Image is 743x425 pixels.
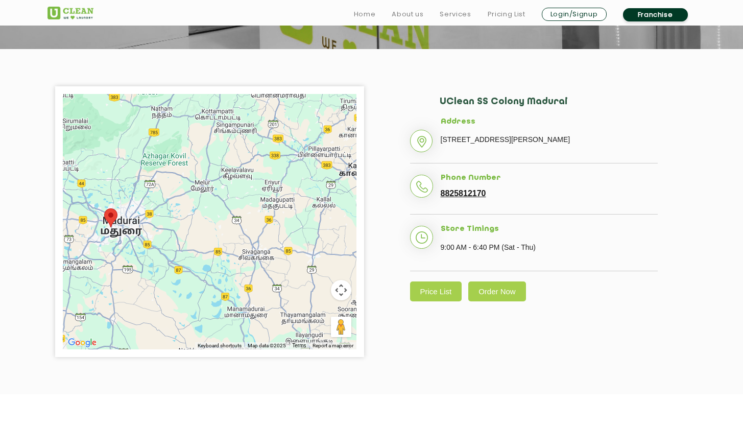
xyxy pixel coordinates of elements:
a: 8825812170 [441,189,486,198]
a: About us [392,8,423,20]
a: Login/Signup [542,8,607,21]
a: Price List [410,281,462,301]
h5: Store Timings [441,225,658,234]
a: Home [354,8,376,20]
a: Franchise [623,8,688,21]
a: Order Now [468,281,526,301]
span: Map data ©2025 [248,343,286,348]
a: Report a map error [313,342,353,349]
a: Services [440,8,471,20]
img: Google [65,336,99,349]
p: 9:00 AM - 6:40 PM (Sat - Thu) [441,240,658,255]
h5: Address [441,117,658,127]
button: Keyboard shortcuts [198,342,242,349]
a: Open this area in Google Maps (opens a new window) [65,336,99,349]
button: Map camera controls [331,280,351,300]
h5: Phone Number [441,174,658,183]
button: Drag Pegman onto the map to open Street View [331,317,351,337]
h2: UClean SS Colony Madurai [440,97,658,117]
p: [STREET_ADDRESS][PERSON_NAME] [441,132,658,147]
img: UClean Laundry and Dry Cleaning [47,7,93,19]
a: Terms [292,342,306,349]
a: Pricing List [488,8,525,20]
